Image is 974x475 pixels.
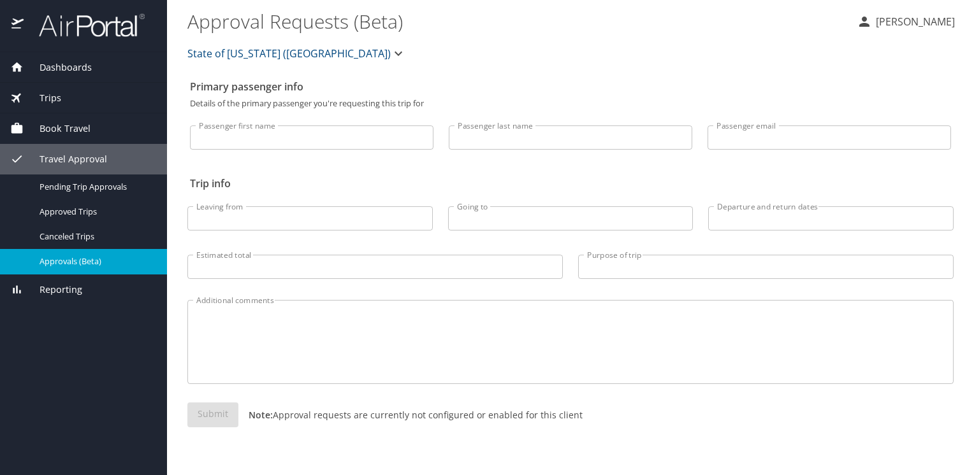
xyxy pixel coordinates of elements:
[11,13,25,38] img: icon-airportal.png
[40,206,152,218] span: Approved Trips
[24,283,82,297] span: Reporting
[238,408,583,422] p: Approval requests are currently not configured or enabled for this client
[182,41,411,66] button: State of [US_STATE] ([GEOGRAPHIC_DATA])
[24,122,91,136] span: Book Travel
[190,173,951,194] h2: Trip info
[852,10,960,33] button: [PERSON_NAME]
[190,99,951,108] p: Details of the primary passenger you're requesting this trip for
[249,409,273,421] strong: Note:
[40,181,152,193] span: Pending Trip Approvals
[24,60,92,74] span: Dashboards
[187,45,391,62] span: State of [US_STATE] ([GEOGRAPHIC_DATA])
[40,230,152,243] span: Canceled Trips
[187,1,847,41] h1: Approval Requests (Beta)
[25,13,145,38] img: airportal-logo.png
[24,152,107,166] span: Travel Approval
[40,255,152,267] span: Approvals (Beta)
[24,91,61,105] span: Trips
[190,76,951,97] h2: Primary passenger info
[872,14,955,29] p: [PERSON_NAME]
